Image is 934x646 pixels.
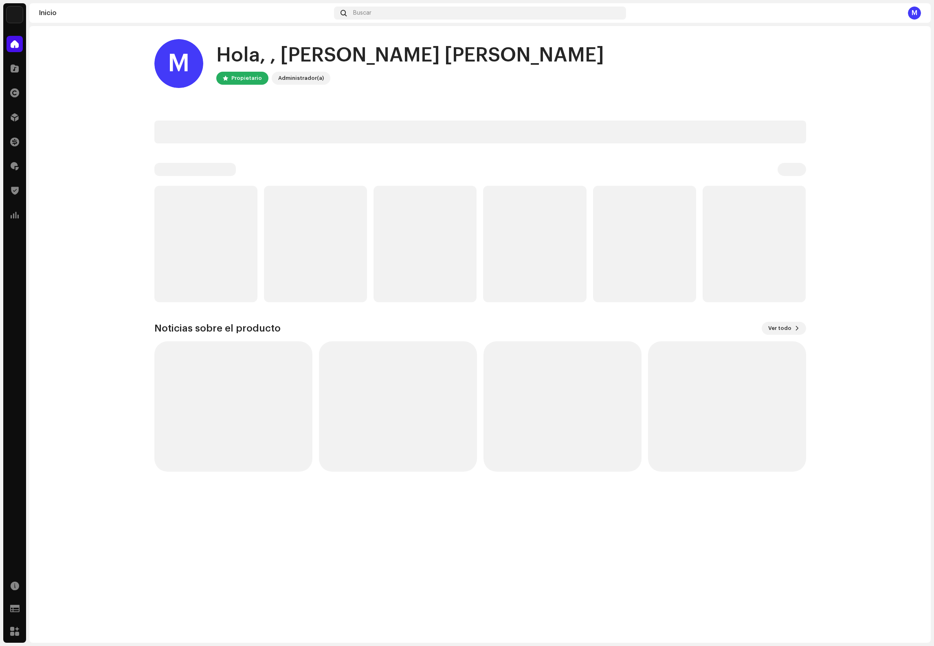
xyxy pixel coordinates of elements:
button: Ver todo [762,322,806,335]
span: Buscar [353,10,371,16]
h3: Noticias sobre el producto [154,322,281,335]
img: 8066ddd7-cde9-4d85-817d-986ed3f259e9 [7,7,23,23]
div: M [154,39,203,88]
div: M [908,7,921,20]
div: Inicio [39,10,331,16]
span: Ver todo [768,320,791,336]
div: Administrador(a) [278,73,324,83]
div: Propietario [231,73,262,83]
div: Hola, , [PERSON_NAME] [PERSON_NAME] [216,42,604,68]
